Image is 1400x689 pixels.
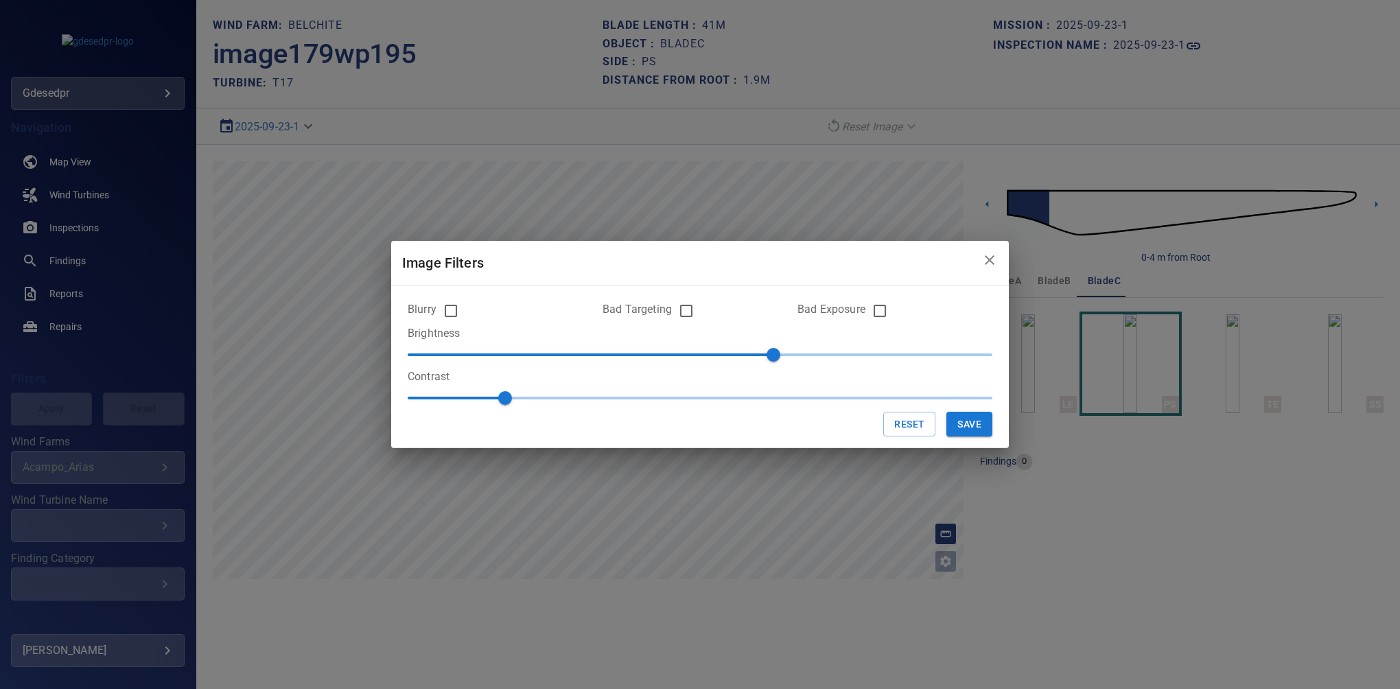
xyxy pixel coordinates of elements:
[603,301,672,317] label: Bad Targeting
[946,412,992,437] button: Save
[408,301,436,317] label: Blurry
[408,325,460,341] label: Brightness
[976,246,1003,274] button: close
[883,412,935,437] button: Reset
[408,369,450,384] label: Contrast
[391,241,1009,285] h2: Image Filters
[797,301,865,317] label: Bad Exposure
